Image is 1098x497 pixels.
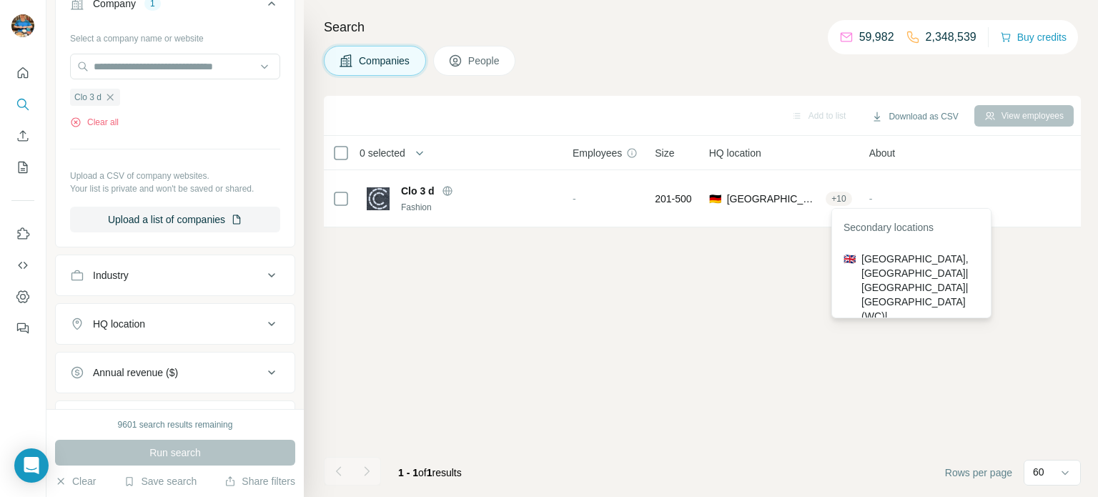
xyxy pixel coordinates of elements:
button: Clear all [70,116,119,129]
button: My lists [11,154,34,180]
span: 0 selected [360,146,405,160]
button: Industry [56,258,295,292]
div: Select a company name or website [70,26,280,45]
p: Upload a CSV of company websites. [70,169,280,182]
button: Buy credits [1000,27,1067,47]
button: Use Surfe API [11,252,34,278]
button: HQ location [56,307,295,341]
p: 60 [1033,465,1044,479]
span: HQ location [709,146,761,160]
img: Avatar [11,14,34,37]
div: Fashion [401,201,555,214]
div: Open Intercom Messenger [14,448,49,483]
span: 🇩🇪 [709,192,721,206]
span: About [869,146,896,160]
div: Secondary locations [835,212,988,246]
button: Save search [124,474,197,488]
div: Annual revenue ($) [93,365,178,380]
button: Annual revenue ($) [56,355,295,390]
button: Download as CSV [861,106,968,127]
span: Companies [359,54,411,68]
span: - [573,193,576,205]
button: Feedback [11,315,34,341]
span: Size [655,146,674,160]
button: Use Surfe on LinkedIn [11,221,34,247]
span: Rows per page [945,466,1012,480]
p: 59,982 [859,29,894,46]
h4: Search [324,17,1081,37]
button: Dashboard [11,284,34,310]
button: Quick start [11,60,34,86]
span: Clo 3 d [74,91,102,104]
span: of [418,467,427,478]
button: Search [11,92,34,117]
span: [GEOGRAPHIC_DATA], [GEOGRAPHIC_DATA]|[GEOGRAPHIC_DATA]|[GEOGRAPHIC_DATA], Landeshauptstadt [727,192,821,206]
button: Clear [55,474,96,488]
span: Clo 3 d [401,184,435,198]
div: Industry [93,268,129,282]
div: HQ location [93,317,145,331]
div: + 10 [826,192,851,205]
span: People [468,54,501,68]
span: 1 [427,467,432,478]
span: - [869,193,873,205]
button: Share filters [224,474,295,488]
button: Upload a list of companies [70,207,280,232]
button: Enrich CSV [11,123,34,149]
span: results [398,467,462,478]
p: 2,348,539 [926,29,976,46]
div: 9601 search results remaining [118,418,233,431]
p: Your list is private and won't be saved or shared. [70,182,280,195]
span: 201-500 [655,192,691,206]
span: 1 - 1 [398,467,418,478]
button: Employees (size) [56,404,295,438]
img: Logo of Clo 3 d [367,187,390,210]
span: Employees [573,146,622,160]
